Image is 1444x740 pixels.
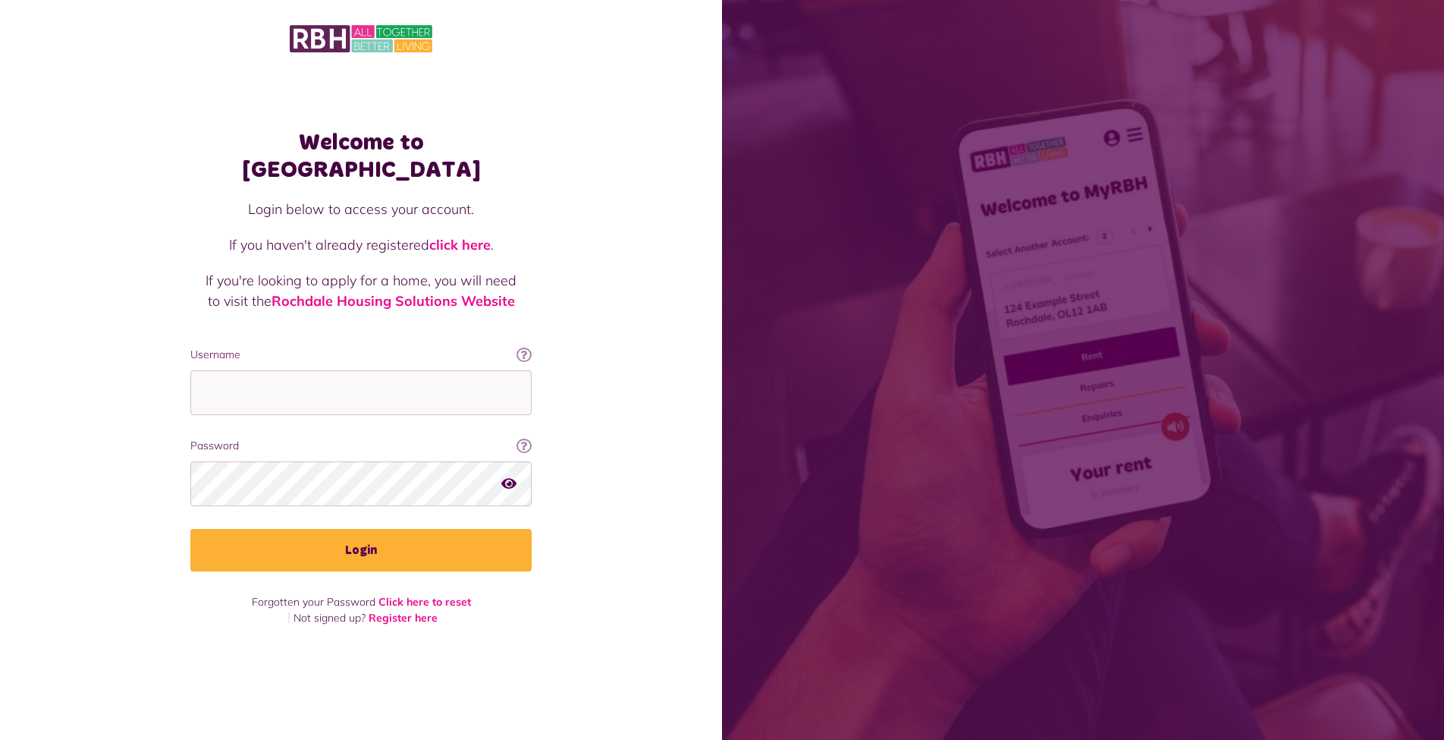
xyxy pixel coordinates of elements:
[378,595,471,609] a: Click here to reset
[369,611,438,625] a: Register here
[290,23,432,55] img: MyRBH
[429,236,491,253] a: click here
[190,347,532,363] label: Username
[272,292,515,310] a: Rochdale Housing Solutions Website
[206,235,516,255] p: If you haven't already registered .
[294,611,366,625] span: Not signed up?
[206,199,516,219] p: Login below to access your account.
[190,529,532,572] button: Login
[190,129,532,184] h1: Welcome to [GEOGRAPHIC_DATA]
[252,595,375,609] span: Forgotten your Password
[190,438,532,454] label: Password
[206,270,516,311] p: If you're looking to apply for a home, you will need to visit the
